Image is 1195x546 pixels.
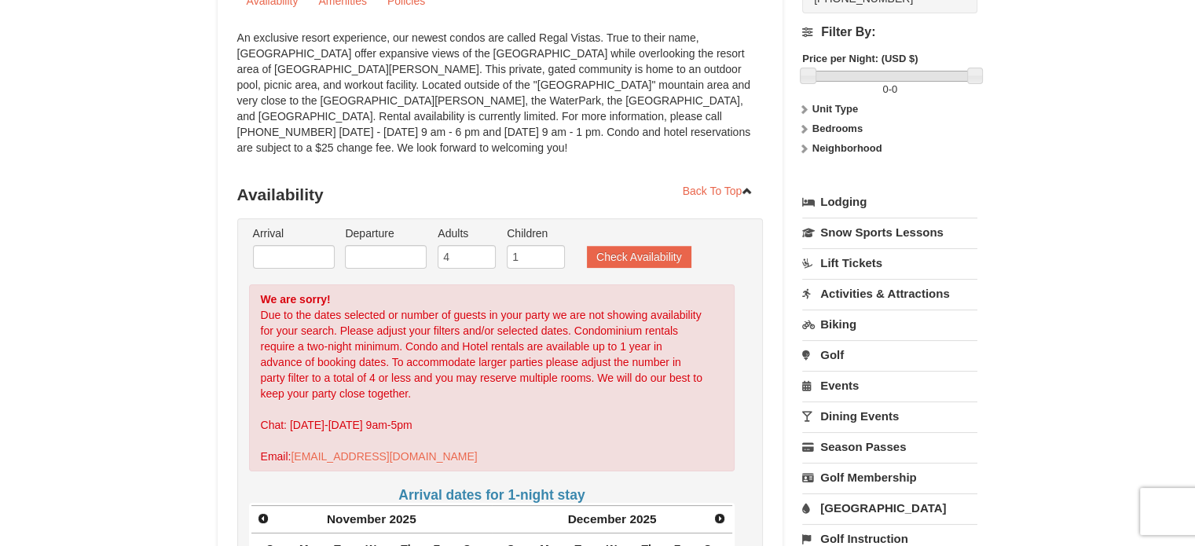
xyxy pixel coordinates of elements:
a: Activities & Attractions [802,279,977,308]
button: Check Availability [587,246,691,268]
a: Season Passes [802,432,977,461]
span: 0 [892,83,897,95]
a: Biking [802,310,977,339]
strong: Bedrooms [812,123,863,134]
a: Events [802,371,977,400]
strong: Unit Type [812,103,858,115]
a: Next [709,508,731,530]
h4: Arrival dates for 1-night stay [249,487,735,503]
a: Back To Top [673,179,764,203]
a: Lift Tickets [802,248,977,277]
h4: Filter By: [802,25,977,39]
a: Dining Events [802,401,977,431]
div: An exclusive resort experience, our newest condos are called Regal Vistas. True to their name, [G... [237,30,764,171]
span: 2025 [389,512,416,526]
label: Arrival [253,225,335,241]
label: - [802,82,977,97]
span: Next [713,512,726,525]
label: Adults [438,225,496,241]
strong: Price per Night: (USD $) [802,53,918,64]
div: Due to the dates selected or number of guests in your party we are not showing availability for y... [249,284,735,471]
h3: Availability [237,179,764,211]
a: Prev [253,508,275,530]
span: Prev [257,512,269,525]
a: [GEOGRAPHIC_DATA] [802,493,977,522]
a: Golf [802,340,977,369]
a: Lodging [802,188,977,216]
span: November [327,512,386,526]
a: Snow Sports Lessons [802,218,977,247]
a: Golf Membership [802,463,977,492]
a: [EMAIL_ADDRESS][DOMAIN_NAME] [291,450,477,463]
label: Departure [345,225,427,241]
strong: Neighborhood [812,142,882,154]
span: 2025 [629,512,656,526]
label: Children [507,225,565,241]
strong: We are sorry! [261,293,331,306]
span: 0 [882,83,888,95]
span: December [568,512,626,526]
